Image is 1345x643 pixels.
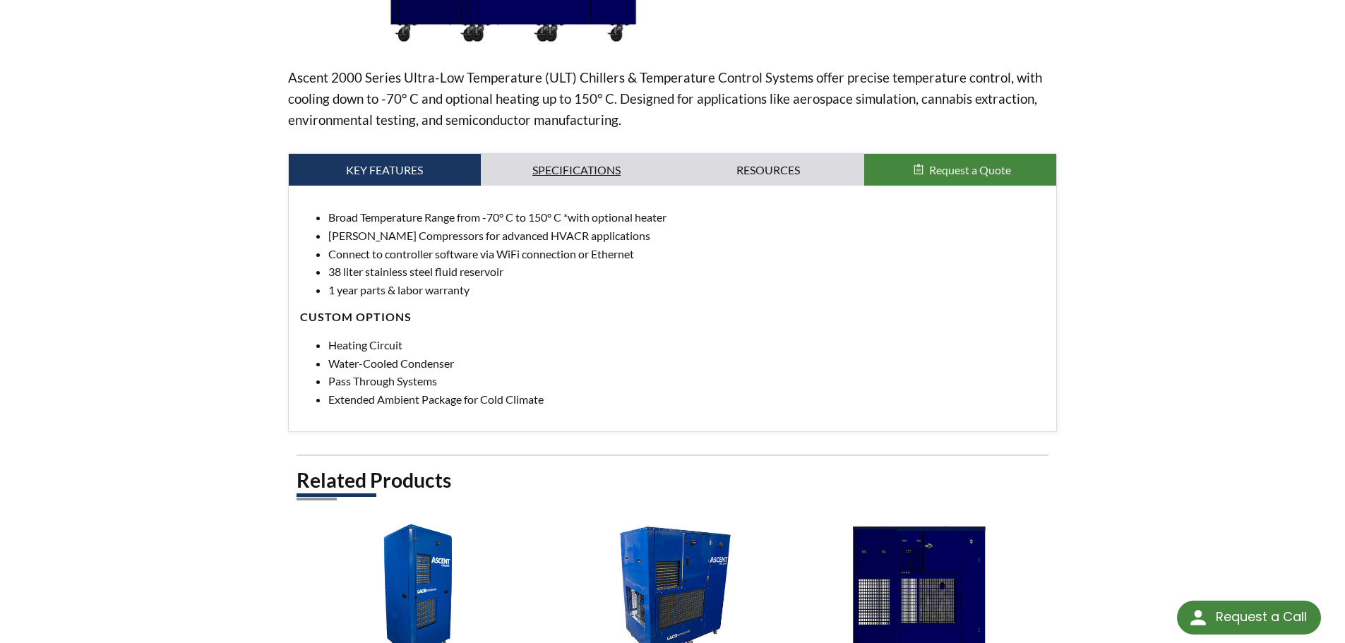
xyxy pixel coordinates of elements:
[288,67,1058,131] p: Ascent 2000 Series Ultra-Low Temperature (ULT) Chillers & Temperature Control Systems offer preci...
[328,227,1046,245] li: [PERSON_NAME] Compressors for advanced HVACR applications
[328,372,1046,390] li: Pass Through Systems
[328,263,1046,281] li: 38 liter stainless steel fluid reservoir
[929,163,1011,176] span: Request a Quote
[328,354,1046,373] li: Water-Cooled Condenser
[328,245,1046,263] li: Connect to controller software via WiFi connection or Ethernet
[297,467,1049,493] h2: Related Products
[1216,601,1307,633] div: Request a Call
[1177,601,1321,635] div: Request a Call
[289,154,481,186] a: Key Features
[328,208,1046,227] li: Broad Temperature Range from -70° C to 150° C *with optional heater
[328,281,1046,299] li: 1 year parts & labor warranty
[481,154,673,186] a: Specifications
[864,154,1056,186] button: Request a Quote
[1187,606,1209,629] img: round button
[328,390,1046,409] li: Extended Ambient Package for Cold Climate
[673,154,865,186] a: Resources
[328,336,1046,354] li: Heating Circuit
[300,310,1046,325] h4: Custom Options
